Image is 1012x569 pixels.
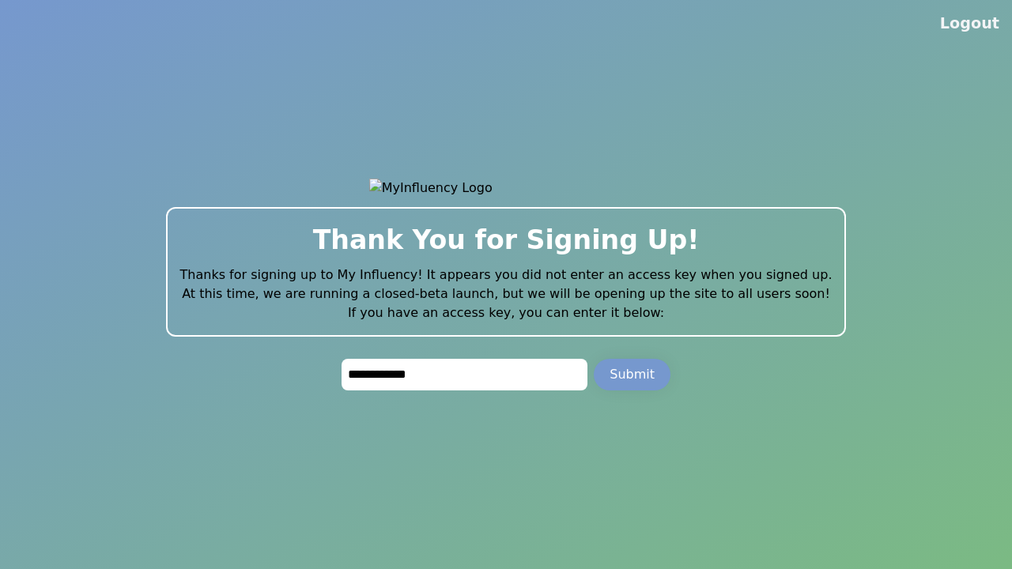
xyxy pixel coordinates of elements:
p: If you have an access key, you can enter it below: [180,303,833,322]
img: MyInfluency Logo [369,179,644,198]
button: Submit [594,359,670,390]
p: Thanks for signing up to My Influency! It appears you did not enter an access key when you signed... [180,266,833,284]
h2: Thank You for Signing Up! [180,221,833,259]
div: Submit [610,365,655,384]
p: At this time, we are running a closed-beta launch, but we will be opening up the site to all user... [180,284,833,303]
button: Logout [940,13,999,35]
